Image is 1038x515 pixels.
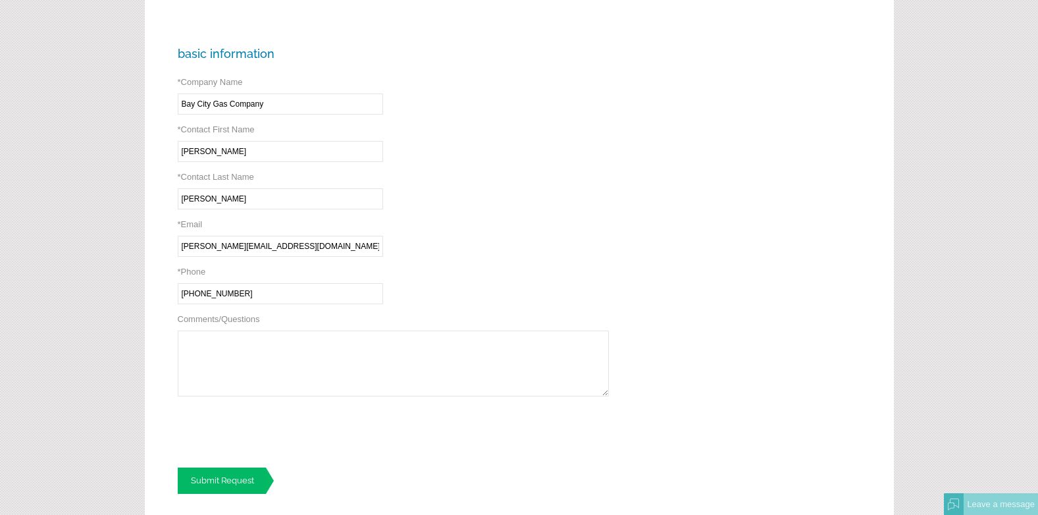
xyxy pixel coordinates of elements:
[178,47,861,61] h3: Basic Information
[178,406,378,458] iframe: reCAPTCHA
[948,499,960,510] img: Offline
[178,314,260,324] label: Comments/Questions
[964,493,1038,515] div: Leave a message
[178,77,243,87] label: Company Name
[178,219,203,229] label: Email
[178,468,274,494] a: Submit Request
[178,124,255,134] label: Contact First Name
[178,267,206,277] label: Phone
[178,172,254,182] label: Contact Last Name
